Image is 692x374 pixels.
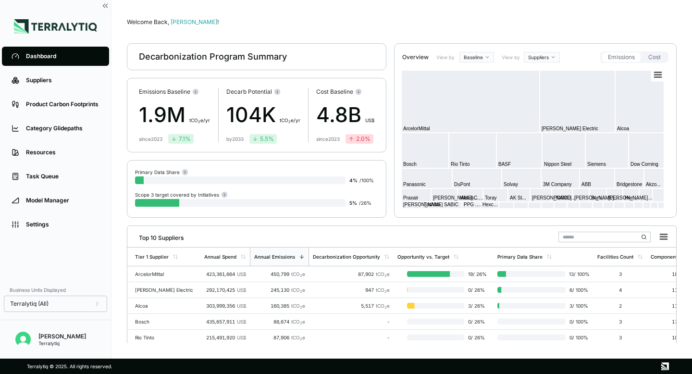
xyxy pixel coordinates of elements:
[403,202,443,207] text: [PERSON_NAME]
[15,332,31,347] img: Riley Dean
[630,162,658,167] text: Dow Corning
[359,200,371,206] span: / 26 %
[189,117,210,123] span: t CO e/yr
[376,303,390,309] span: tCO e
[204,287,246,293] div: 292,170,425
[313,335,390,340] div: -
[502,54,520,60] label: View by
[566,319,590,324] span: 0 / 100 %
[135,319,197,324] div: Bosch
[376,271,390,277] span: tCO e
[26,52,99,60] div: Dashboard
[384,305,387,310] sub: 2
[26,100,99,108] div: Product Carbon Footprints
[597,319,643,324] div: 3
[316,88,374,96] div: Cost Baseline
[313,271,390,277] div: 87,902
[376,287,390,293] span: tCO e
[451,162,470,167] text: Rio Tinto
[365,117,374,123] span: US$
[574,195,620,200] text: [PERSON_NAME].…
[384,289,387,294] sub: 2
[26,173,99,180] div: Task Queue
[237,303,246,309] span: US$
[252,135,274,143] div: 5.5 %
[204,271,246,277] div: 423,361,664
[204,335,246,340] div: 215,491,920
[444,202,458,207] text: SABIC
[498,162,511,167] text: BASF
[204,254,236,260] div: Annual Spend
[602,52,641,62] button: Emissions
[464,202,482,207] text: PPG .…
[464,335,490,340] span: 0 / 26 %
[217,18,219,25] span: !
[198,120,200,124] sub: 2
[291,287,305,293] span: tCO e
[291,271,305,277] span: tCO e
[528,54,549,60] span: Suppliers
[459,52,494,62] button: Baseline
[651,254,692,260] div: Component Count
[300,337,302,341] sub: 2
[254,319,305,324] div: 88,674
[403,195,419,200] text: Praxair
[464,54,483,60] span: Baseline
[135,191,228,198] div: Scope 3 target covered by Initiatives
[135,271,197,277] div: ArcelorMittal
[403,182,426,187] text: Panasonic
[300,321,302,325] sub: 2
[566,287,590,293] span: 6 / 100 %
[237,271,246,277] span: US$
[26,76,99,84] div: Suppliers
[433,195,483,200] text: [PERSON_NAME] C.…
[482,202,498,207] text: Hexc…
[226,100,300,130] div: 104K
[26,221,99,228] div: Settings
[313,319,390,324] div: -
[565,271,590,277] span: 13 / 100 %
[300,305,302,310] sub: 2
[485,195,496,200] text: Toray
[625,195,640,200] text: Hon.…
[139,136,162,142] div: since 2023
[402,53,429,61] div: Overview
[566,335,590,340] span: 0 / 100 %
[504,182,518,187] text: Solvay
[291,319,305,324] span: tCO e
[10,300,49,308] span: Terralytiq (All)
[543,182,571,187] text: 3M Company
[291,303,305,309] span: tCO e
[646,182,661,187] text: Akzo...
[436,54,456,60] label: View by
[587,162,606,167] text: Siemens
[617,182,643,187] text: Bridgestone
[316,100,374,130] div: 4.8B
[135,287,197,293] div: [PERSON_NAME] Electric
[643,52,667,62] button: Cost
[26,197,99,204] div: Model Manager
[397,254,449,260] div: Opportunity vs. Target
[204,303,246,309] div: 303,999,356
[237,335,246,340] span: US$
[291,335,305,340] span: tCO e
[288,120,291,124] sub: 2
[254,335,305,340] div: 87,906
[597,254,633,260] div: Facilities Count
[139,51,287,62] div: Decarbonization Program Summary
[544,162,571,167] text: Nippon Steel
[566,303,590,309] span: 3 / 100 %
[597,271,643,277] div: 3
[313,287,390,293] div: 947
[554,195,571,200] text: POSCO
[135,168,188,175] div: Primary Data Share
[12,328,35,351] button: Open user button
[254,303,305,309] div: 160,385
[454,182,470,187] text: DuPont
[300,274,302,278] sub: 2
[127,18,677,26] div: Welcome Back,
[135,335,197,340] div: Rio Tinto
[581,182,591,187] text: ABB
[597,335,643,340] div: 3
[313,303,390,309] div: 5,517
